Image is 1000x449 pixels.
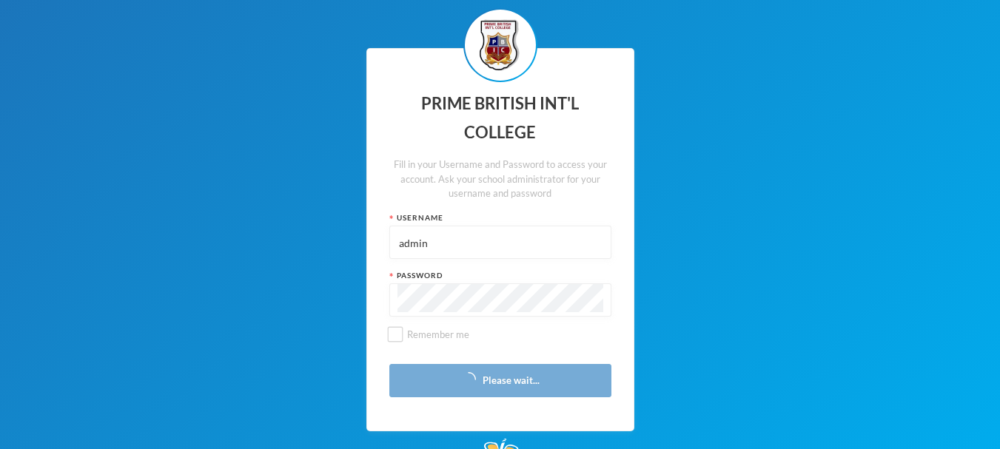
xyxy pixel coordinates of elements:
div: Password [389,270,611,281]
div: Fill in your Username and Password to access your account. Ask your school administrator for your... [389,158,611,201]
div: Username [389,212,611,223]
span: Remember me [401,328,475,340]
button: Please wait... [389,364,611,397]
i: icon: loading [461,372,476,387]
div: PRIME BRITISH INT'L COLLEGE [389,90,611,146]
